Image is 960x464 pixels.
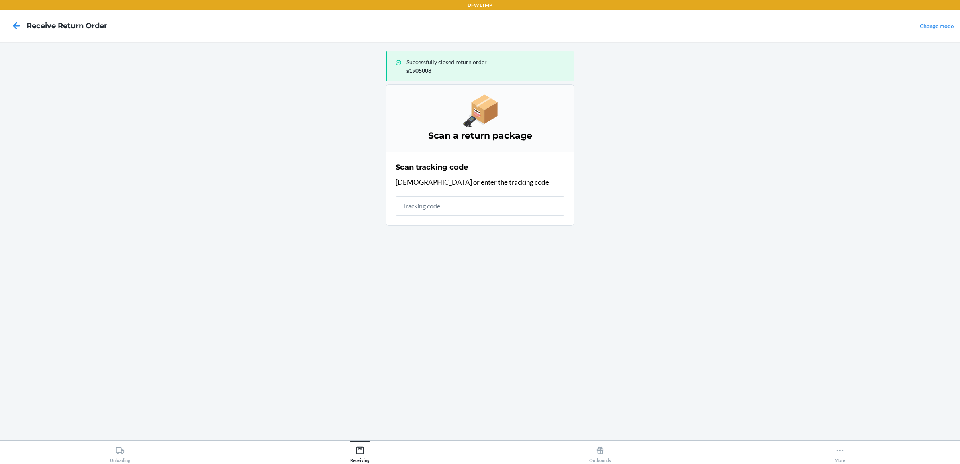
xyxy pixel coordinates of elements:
[920,22,954,29] a: Change mode
[350,443,370,463] div: Receiving
[468,2,492,9] p: DFW1TMP
[396,177,564,188] p: [DEMOGRAPHIC_DATA] or enter the tracking code
[589,443,611,463] div: Outbounds
[110,443,130,463] div: Unloading
[396,129,564,142] h3: Scan a return package
[406,58,568,66] p: Successfully closed return order
[396,162,468,172] h2: Scan tracking code
[835,443,845,463] div: More
[480,441,720,463] button: Outbounds
[396,196,564,216] input: Tracking code
[27,20,107,31] h4: Receive Return Order
[240,441,480,463] button: Receiving
[406,66,568,75] p: s1905008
